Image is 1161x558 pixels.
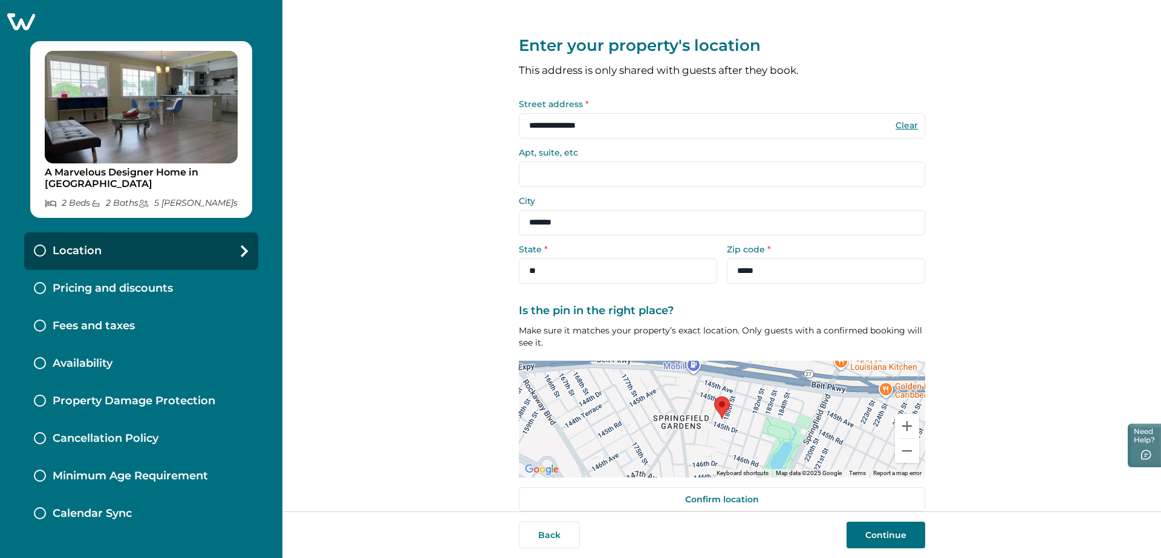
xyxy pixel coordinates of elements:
p: Availability [53,357,112,370]
img: Google [522,462,562,478]
p: Pricing and discounts [53,282,173,295]
a: Report a map error [873,470,922,476]
p: 2 Bath s [91,198,138,208]
p: Calendar Sync [53,507,132,520]
button: Zoom in [895,414,919,438]
p: This address is only shared with guests after they book. [519,65,925,76]
span: Map data ©2025 Google [776,470,842,476]
p: Enter your property's location [519,36,925,56]
button: Back [519,522,580,548]
button: Zoom out [895,439,919,463]
p: Property Damage Protection [53,395,215,408]
button: Clear [895,120,919,131]
p: Minimum Age Requirement [53,470,208,483]
a: Terms [849,470,866,476]
label: State [519,245,710,254]
p: Cancellation Policy [53,432,158,445]
button: Confirm location [519,487,925,511]
p: Fees and taxes [53,320,135,333]
p: Location [53,245,102,258]
label: Apt, suite, etc [519,148,918,157]
button: Keyboard shortcuts [717,469,769,478]
img: propertyImage_A Marvelous Designer Home in Los Angeles [45,51,238,163]
label: Zip code [727,245,918,254]
label: Is the pin in the right place? [519,304,918,318]
label: City [519,197,918,205]
p: 2 Bed s [45,198,90,208]
p: 5 [PERSON_NAME] s [138,198,238,208]
p: A Marvelous Designer Home in [GEOGRAPHIC_DATA] [45,166,238,190]
a: Open this area in Google Maps (opens a new window) [522,462,562,478]
p: Make sure it matches your property’s exact location. Only guests with a confirmed booking will se... [519,324,925,349]
label: Street address [519,100,918,108]
button: Continue [847,522,925,548]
